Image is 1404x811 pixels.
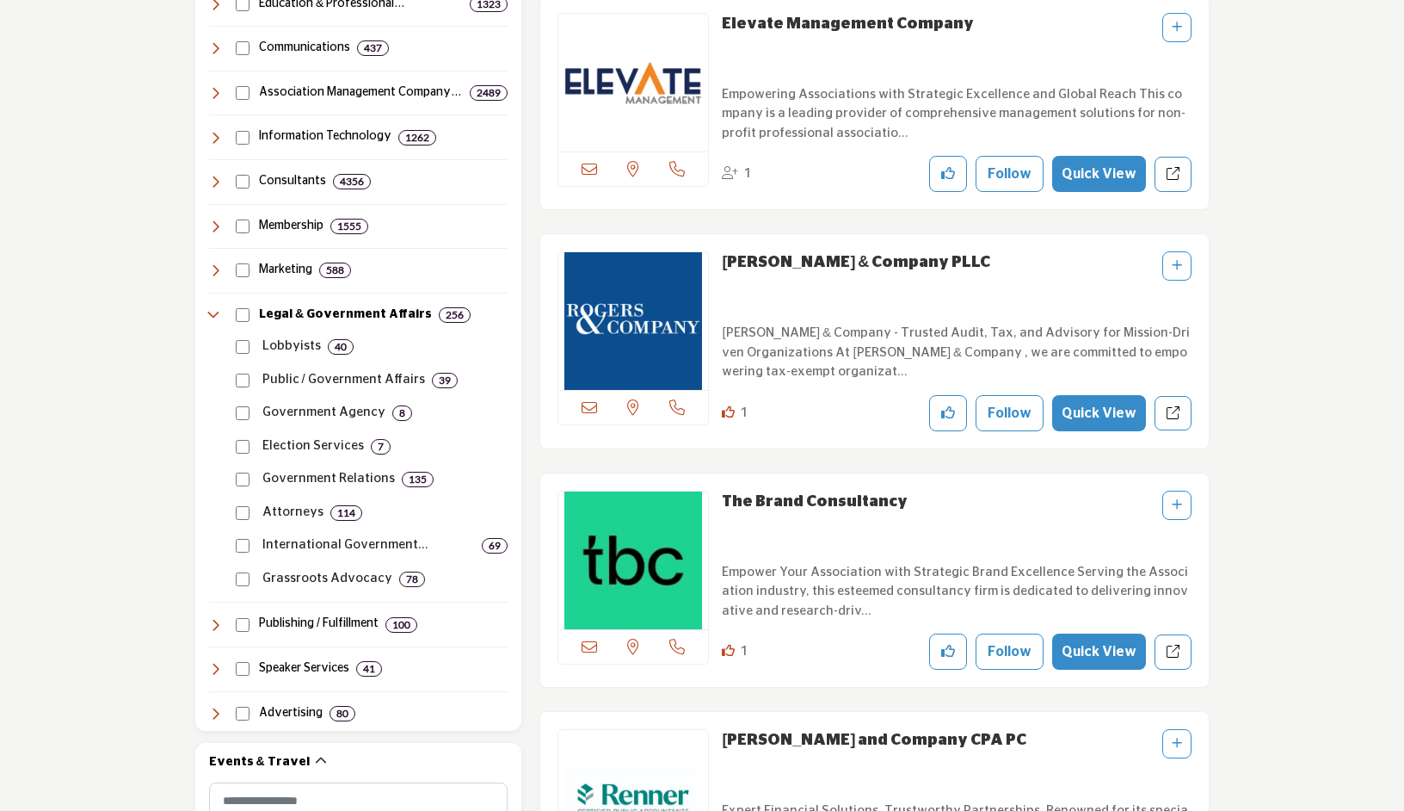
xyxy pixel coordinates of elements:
input: Select Consultants checkbox [236,175,249,189]
div: 39 Results For Public / Government Affairs [432,373,458,388]
b: 8 [399,407,405,419]
h4: Communications: Services for messaging, public relations, video production, webinars, and content... [259,40,350,57]
h2: Events & Travel [209,754,310,771]
img: Rogers & Company PLLC [558,252,709,390]
p: International Government Relations: International policy and government relations. [262,536,475,555]
input: Select Government Agency checkbox [236,406,249,420]
div: 1555 Results For Membership [330,219,368,234]
a: Add To List [1172,260,1182,272]
p: Attorneys: Legal advisory and councel services. [262,503,323,523]
input: Select Lobbyists checkbox [236,340,249,354]
div: 40 Results For Lobbyists [328,339,354,355]
div: 1262 Results For Information Technology [398,130,436,145]
p: Empower Your Association with Strategic Brand Excellence Serving the Association industry, this e... [722,563,1191,622]
p: Rogers & Company PLLC [722,251,990,309]
button: Like company [929,634,967,670]
p: Elevate Management Company [722,13,974,71]
b: 4356 [340,176,364,188]
a: Add To List [1172,22,1182,34]
div: 2489 Results For Association Management Company (AMC) [470,85,508,101]
a: Redirect to listing [1155,396,1192,431]
input: Select Grassroots Advocacy checkbox [236,573,249,586]
div: 588 Results For Marketing [319,263,351,278]
button: Follow [976,634,1044,670]
a: Redirect to listing [1155,157,1192,192]
a: [PERSON_NAME] & Company PLLC [722,255,990,270]
a: [PERSON_NAME] and Company CPA PC [722,733,1026,748]
b: 114 [337,507,355,519]
h4: Legal & Government Affairs: Legal services, advocacy, lobbying, and government relations to suppo... [259,306,432,324]
h4: Advertising: Agencies, services, and promotional products that help organizations enhance brand v... [259,705,323,722]
div: 114 Results For Attorneys [330,505,362,521]
div: 4356 Results For Consultants [333,174,371,189]
div: 256 Results For Legal & Government Affairs [439,307,471,323]
b: 40 [335,341,347,353]
span: 1 [741,645,748,658]
button: Like company [929,395,967,431]
input: Select Legal & Government Affairs checkbox [236,308,249,322]
button: Quick View [1052,395,1146,431]
div: 8 Results For Government Agency [392,405,412,421]
a: Empowering Associations with Strategic Excellence and Global Reach This company is a leading prov... [722,75,1191,144]
input: Select Public / Government Affairs checkbox [236,374,249,387]
div: 135 Results For Government Relations [402,472,434,487]
img: Elevate Management Company [558,14,709,152]
h4: Publishing / Fulfillment: Solutions for creating, distributing, and managing publications, direct... [259,616,379,633]
a: [PERSON_NAME] & Company - Trusted Audit, Tax, and Advisory for Mission-Driven Organizations At [P... [722,313,1191,382]
input: Select Speaker Services checkbox [236,662,249,676]
a: The Brand Consultancy [722,494,908,510]
b: 1262 [405,132,429,144]
input: Select Advertising checkbox [236,707,249,721]
h4: Marketing: Strategies and services for audience acquisition, branding, research, and digital and ... [259,262,312,279]
p: Empowering Associations with Strategic Excellence and Global Reach This company is a leading prov... [722,85,1191,144]
button: Follow [976,395,1044,431]
b: 100 [392,619,410,631]
span: 1 [744,167,752,180]
h4: Association Management Company (AMC): Professional management, strategic guidance, and operationa... [259,84,463,102]
i: Like [722,405,735,418]
button: Follow [976,156,1044,192]
div: 41 Results For Speaker Services [356,661,382,677]
b: 69 [489,540,501,552]
span: 1 [741,406,748,419]
h4: Membership: Services and strategies for member engagement, retention, communication, and research... [259,218,323,235]
input: Select Election Services checkbox [236,440,249,454]
b: 7 [378,441,384,453]
p: Government Relations: Government relations and policy advocacy. [262,469,395,489]
button: Quick View [1052,634,1146,670]
h4: Information Technology: Technology solutions, including software, cybersecurity, cloud computing,... [259,128,391,145]
button: Like company [929,156,967,192]
i: Like [722,644,735,657]
b: 39 [439,375,451,387]
h4: Consultants: Expert guidance across various areas, including technology, marketing, leadership, f... [259,173,326,190]
input: Select Association Management Company (AMC) checkbox [236,86,249,100]
b: 80 [336,708,348,720]
p: Lobbyists: Lobbying and legislative advocacy services. [262,337,321,356]
b: 256 [446,309,464,321]
b: 135 [409,474,427,486]
b: 437 [364,42,382,54]
div: 100 Results For Publishing / Fulfillment [385,617,417,633]
a: Elevate Management Company [722,16,974,32]
div: Followers [722,164,752,184]
p: The Brand Consultancy [722,491,908,548]
div: 69 Results For International Government Relations [482,538,508,554]
input: Select Information Technology checkbox [236,131,249,145]
input: Select Membership checkbox [236,220,249,233]
p: Grassroots Advocacy: Grassroots advocacy and public campaigns. [262,569,392,589]
b: 1555 [337,220,361,232]
input: Select Marketing checkbox [236,263,249,277]
button: Quick View [1052,156,1146,192]
b: 2489 [477,87,501,99]
a: Add To List [1172,499,1182,511]
h4: Speaker Services: Expert speakers, coaching, and leadership development programs, along with spea... [259,660,349,678]
a: Add To List [1172,738,1182,750]
input: Select International Government Relations checkbox [236,539,249,553]
input: Select Communications checkbox [236,41,249,55]
input: Select Publishing / Fulfillment checkbox [236,618,249,632]
b: 588 [326,264,344,276]
div: 80 Results For Advertising [329,706,355,721]
div: 7 Results For Election Services [371,439,391,455]
p: Public / Government Affairs: Public affairs and government outreach. [262,370,425,390]
input: Select Attorneys checkbox [236,506,249,520]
